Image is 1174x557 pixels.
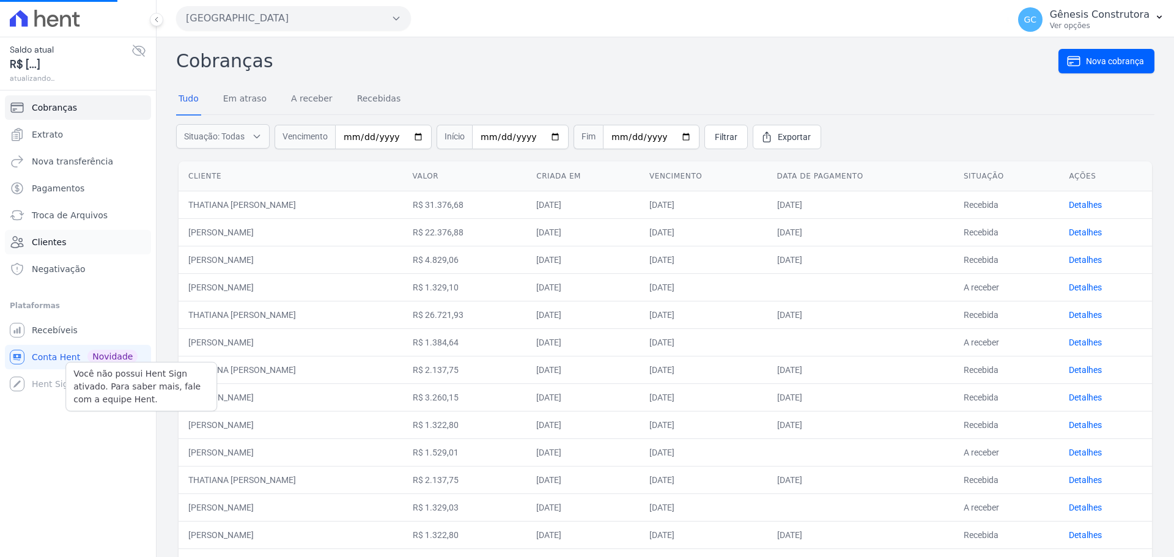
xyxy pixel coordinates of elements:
a: Em atraso [221,84,269,116]
h2: Cobranças [176,47,1058,75]
td: R$ 1.322,80 [403,411,527,438]
td: R$ 1.329,10 [403,273,527,301]
td: [DATE] [767,218,954,246]
span: Pagamentos [32,182,84,194]
td: R$ 26.721,93 [403,301,527,328]
td: Recebida [954,383,1060,411]
span: Exportar [778,131,811,143]
a: Detalhes [1069,365,1102,375]
a: Clientes [5,230,151,254]
td: Recebida [954,191,1060,218]
td: [PERSON_NAME] [179,521,403,548]
td: [DATE] [640,466,767,493]
td: [DATE] [526,218,640,246]
td: [DATE] [640,411,767,438]
td: THATIANA [PERSON_NAME] [179,356,403,383]
a: Detalhes [1069,200,1102,210]
td: [DATE] [767,411,954,438]
th: Ações [1059,161,1152,191]
a: Troca de Arquivos [5,203,151,227]
td: [DATE] [526,411,640,438]
span: Nova transferência [32,155,113,168]
td: R$ 1.529,01 [403,438,527,466]
p: Você não possui Hent Sign ativado. Para saber mais, fale com a equipe Hent. [73,367,209,406]
a: Detalhes [1069,503,1102,512]
span: Saldo atual [10,43,131,56]
a: Detalhes [1069,227,1102,237]
td: Recebida [954,301,1060,328]
td: [DATE] [526,273,640,301]
a: Detalhes [1069,310,1102,320]
td: Recebida [954,218,1060,246]
span: Situação: Todas [184,130,245,142]
td: THATIANA [PERSON_NAME] [179,191,403,218]
th: Valor [403,161,527,191]
a: Detalhes [1069,475,1102,485]
td: [DATE] [767,356,954,383]
td: [DATE] [526,246,640,273]
span: Extrato [32,128,63,141]
p: Gênesis Construtora [1050,9,1150,21]
p: Ver opções [1050,21,1150,31]
td: R$ 2.137,75 [403,466,527,493]
a: Detalhes [1069,530,1102,540]
button: Situação: Todas [176,124,270,149]
td: [DATE] [526,383,640,411]
span: R$ [...] [10,56,131,73]
span: atualizando... [10,73,131,84]
td: Recebida [954,466,1060,493]
td: [DATE] [526,356,640,383]
td: [DATE] [640,218,767,246]
td: [DATE] [640,356,767,383]
td: [DATE] [767,191,954,218]
a: Cobranças [5,95,151,120]
td: [PERSON_NAME] [179,383,403,411]
td: [PERSON_NAME] [179,493,403,521]
span: Vencimento [275,125,335,149]
td: [DATE] [640,301,767,328]
td: [DATE] [526,466,640,493]
td: THATIANA [PERSON_NAME] [179,301,403,328]
td: [PERSON_NAME] [179,218,403,246]
td: R$ 4.829,06 [403,246,527,273]
a: Negativação [5,257,151,281]
td: [DATE] [640,493,767,521]
td: [PERSON_NAME] [179,411,403,438]
td: [DATE] [767,383,954,411]
td: [DATE] [640,273,767,301]
a: Extrato [5,122,151,147]
td: [PERSON_NAME] [179,438,403,466]
td: A receber [954,493,1060,521]
span: Troca de Arquivos [32,209,108,221]
div: Plataformas [10,298,146,313]
span: Conta Hent [32,351,80,363]
td: A receber [954,438,1060,466]
td: [DATE] [526,301,640,328]
td: [DATE] [526,493,640,521]
th: Criada em [526,161,640,191]
span: Cobranças [32,101,77,114]
td: Recebida [954,356,1060,383]
span: Negativação [32,263,86,275]
span: GC [1024,15,1036,24]
a: Tudo [176,84,201,116]
td: A receber [954,328,1060,356]
td: [DATE] [640,246,767,273]
td: [DATE] [526,438,640,466]
td: R$ 31.376,68 [403,191,527,218]
th: Data de pagamento [767,161,954,191]
td: [PERSON_NAME] [179,273,403,301]
span: Fim [574,125,603,149]
td: R$ 22.376,88 [403,218,527,246]
a: Pagamentos [5,176,151,201]
a: Detalhes [1069,393,1102,402]
td: [DATE] [526,328,640,356]
td: [DATE] [767,246,954,273]
td: [DATE] [640,383,767,411]
td: [PERSON_NAME] [179,246,403,273]
a: A receber [289,84,335,116]
nav: Sidebar [10,95,146,396]
span: Filtrar [715,131,737,143]
td: Recebida [954,411,1060,438]
a: Detalhes [1069,338,1102,347]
